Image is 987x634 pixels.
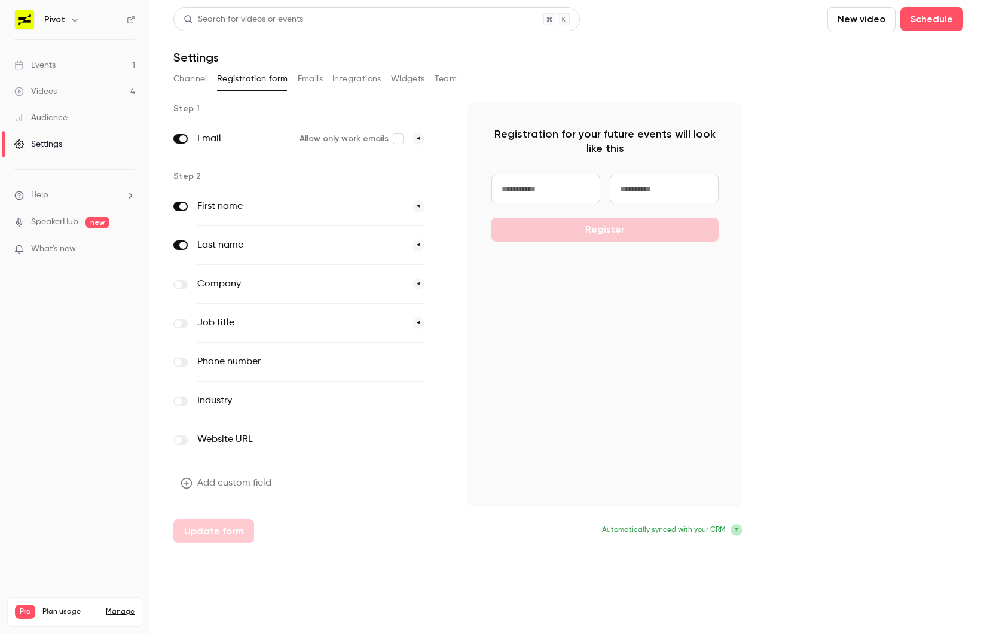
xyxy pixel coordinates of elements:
button: Schedule [900,7,963,31]
p: Step 2 [173,170,448,182]
p: Step 1 [173,103,448,115]
div: Videos [14,86,57,97]
span: new [85,217,109,228]
span: Pro [15,605,35,619]
a: SpeakerHub [31,216,78,228]
button: Registration form [217,69,288,89]
p: Registration for your future events will look like this [491,127,719,156]
label: First name [197,199,403,214]
div: Search for videos or events [184,13,303,26]
div: Audience [14,112,68,124]
button: Integrations [332,69,381,89]
span: Plan usage [42,607,99,617]
span: Automatically synced with your CRM [602,525,726,535]
button: Widgets [391,69,425,89]
button: Channel [173,69,207,89]
a: Manage [106,607,135,617]
label: Job title [197,316,403,330]
label: Industry [197,394,375,408]
span: What's new [31,243,76,255]
div: Settings [14,138,62,150]
label: Company [197,277,403,291]
img: Pivot [15,10,34,29]
h6: Pivot [44,14,65,26]
h1: Settings [173,50,219,65]
label: Phone number [197,355,375,369]
li: help-dropdown-opener [14,189,135,202]
span: Help [31,189,48,202]
button: Emails [298,69,323,89]
button: New video [827,7,896,31]
div: Events [14,59,56,71]
label: Website URL [197,432,375,447]
label: Email [197,132,290,146]
label: Allow only work emails [300,133,403,145]
button: Add custom field [173,471,281,495]
label: Last name [197,238,403,252]
button: Team [435,69,457,89]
